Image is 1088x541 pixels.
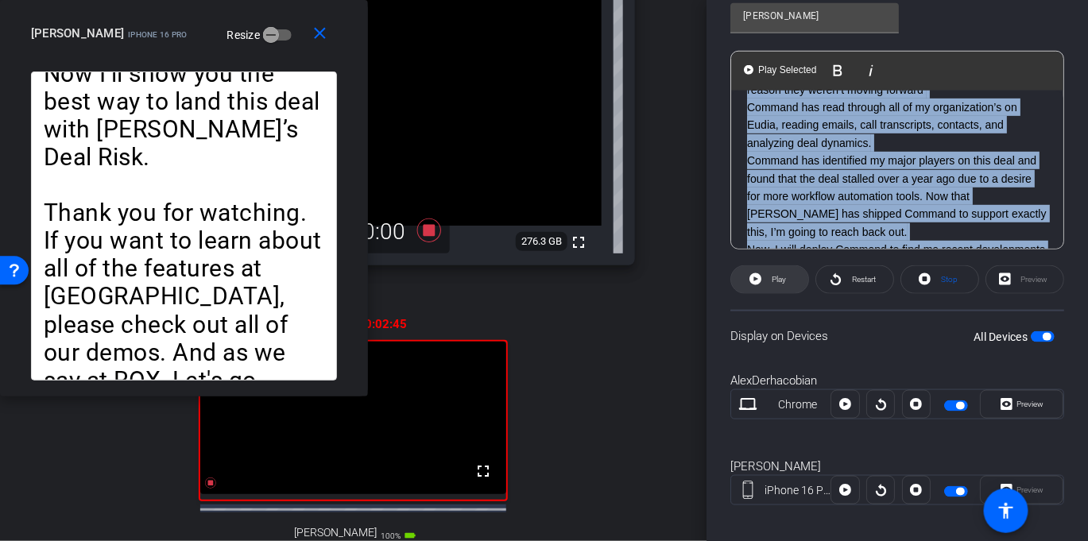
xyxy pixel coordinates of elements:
[294,526,377,539] span: [PERSON_NAME]
[755,64,819,77] span: Play Selected
[516,232,567,251] span: 276.3 GB
[730,458,1064,476] div: [PERSON_NAME]
[941,275,958,284] span: Stop
[311,24,331,44] mat-icon: close
[227,27,264,43] label: Resize
[974,329,1031,345] label: All Devices
[31,26,124,41] span: [PERSON_NAME]
[823,55,853,87] button: Bold (⌘B)
[569,233,588,252] mat-icon: fullscreen
[730,310,1064,361] div: Display on Devices
[128,30,187,39] span: iPhone 16 Pro
[772,275,786,284] span: Play
[744,65,753,75] img: teleprompter-play.svg
[474,462,493,481] mat-icon: fullscreen
[358,315,408,333] span: 00:02:45
[730,372,1064,390] div: AlexDerhacobian
[852,275,876,284] span: Restart
[765,482,831,499] div: iPhone 16 Pro
[765,396,831,413] div: Chrome
[1016,400,1043,408] span: Preview
[997,501,1016,520] mat-icon: accessibility
[743,6,886,25] input: Title
[381,531,401,540] span: 100%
